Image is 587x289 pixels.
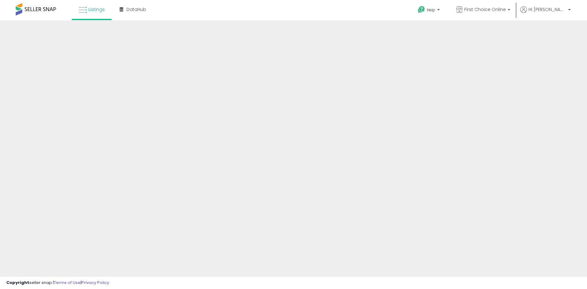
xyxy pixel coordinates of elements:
a: Privacy Policy [81,280,109,286]
span: Hi [PERSON_NAME] [528,6,566,13]
span: DataHub [126,6,146,13]
a: Hi [PERSON_NAME] [520,6,571,20]
strong: Copyright [6,280,29,286]
span: Help [427,7,435,13]
span: First Choice Online [464,6,506,13]
i: Get Help [417,6,425,14]
div: seller snap | | [6,280,109,286]
a: Terms of Use [54,280,81,286]
a: Help [413,1,446,20]
span: Listings [88,6,105,13]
